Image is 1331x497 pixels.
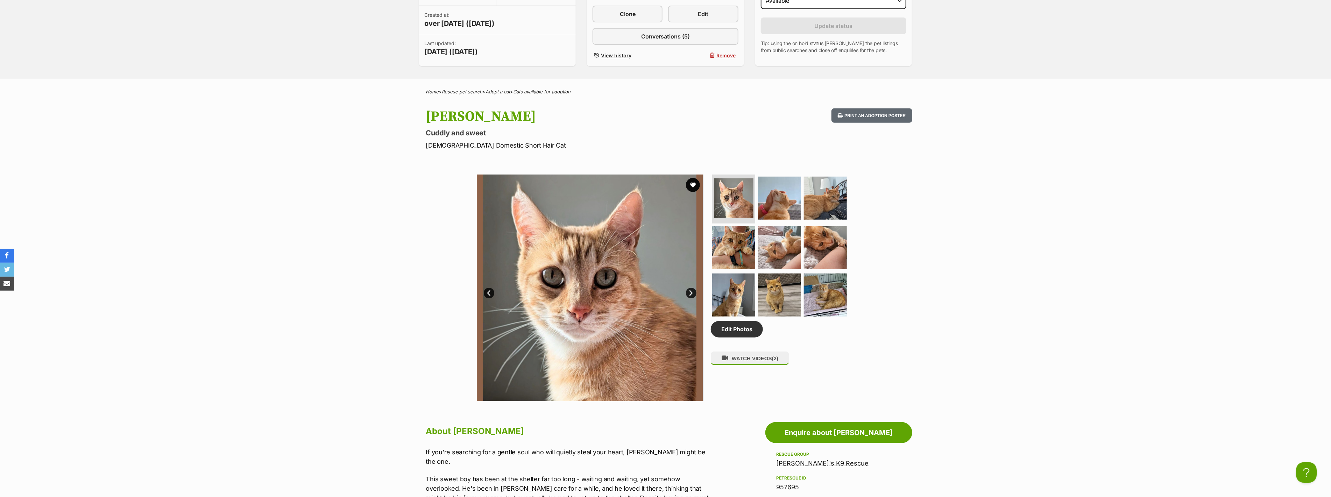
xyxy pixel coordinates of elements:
button: Update status [761,17,907,34]
a: Next [686,288,696,298]
span: [DATE] ([DATE]) [425,47,478,57]
a: Edit Photos [711,321,763,337]
h1: [PERSON_NAME] [426,108,722,125]
p: If you’re searching for a gentle soul who will quietly steal your heart, [PERSON_NAME] might be t... [426,447,715,466]
iframe: Help Scout Beacon - Open [1296,462,1317,483]
span: Conversations (5) [641,32,690,41]
p: Created at: [425,12,495,28]
button: favourite [686,178,700,192]
img: Photo of Ricky [804,274,847,317]
img: Photo of Ricky [714,178,753,218]
img: Photo of Ricky [477,175,703,401]
a: Enquire about [PERSON_NAME] [765,422,912,443]
img: Photo of Ricky [804,177,847,220]
p: Tip: using the on hold status [PERSON_NAME] the pet listings from public searches and close off e... [761,40,907,54]
img: Photo of Ricky [758,226,801,269]
div: Rescue group [777,452,901,457]
img: Photo of Ricky [712,226,755,269]
span: Update status [815,22,853,30]
a: View history [593,50,663,61]
a: Rescue pet search [442,89,483,94]
a: Adopt a cat [486,89,510,94]
a: Edit [668,6,738,22]
span: View history [601,52,631,59]
span: (2) [772,355,778,361]
a: Prev [484,288,494,298]
span: over [DATE] ([DATE]) [425,19,495,28]
a: Cats available for adoption [514,89,571,94]
p: Cuddly and sweet [426,128,722,138]
span: Clone [620,10,636,18]
p: [DEMOGRAPHIC_DATA] Domestic Short Hair Cat [426,141,722,150]
p: Last updated: [425,40,478,57]
img: Photo of Ricky [712,274,755,317]
button: Print an adoption poster [831,108,912,123]
span: Remove [716,52,736,59]
a: Clone [593,6,663,22]
button: Remove [668,50,738,61]
div: 957695 [777,482,901,492]
img: Photo of Ricky [804,226,847,269]
h2: About [PERSON_NAME] [426,424,715,439]
a: [PERSON_NAME]'s K9 Rescue [777,460,869,467]
div: > > > [409,89,923,94]
a: Conversations (5) [593,28,738,45]
span: Edit [698,10,709,18]
img: Photo of Ricky [758,274,801,317]
a: Home [426,89,439,94]
img: Photo of Ricky [703,175,930,401]
div: PetRescue ID [777,475,901,481]
img: Photo of Ricky [758,177,801,220]
button: WATCH VIDEOS(2) [711,352,789,365]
